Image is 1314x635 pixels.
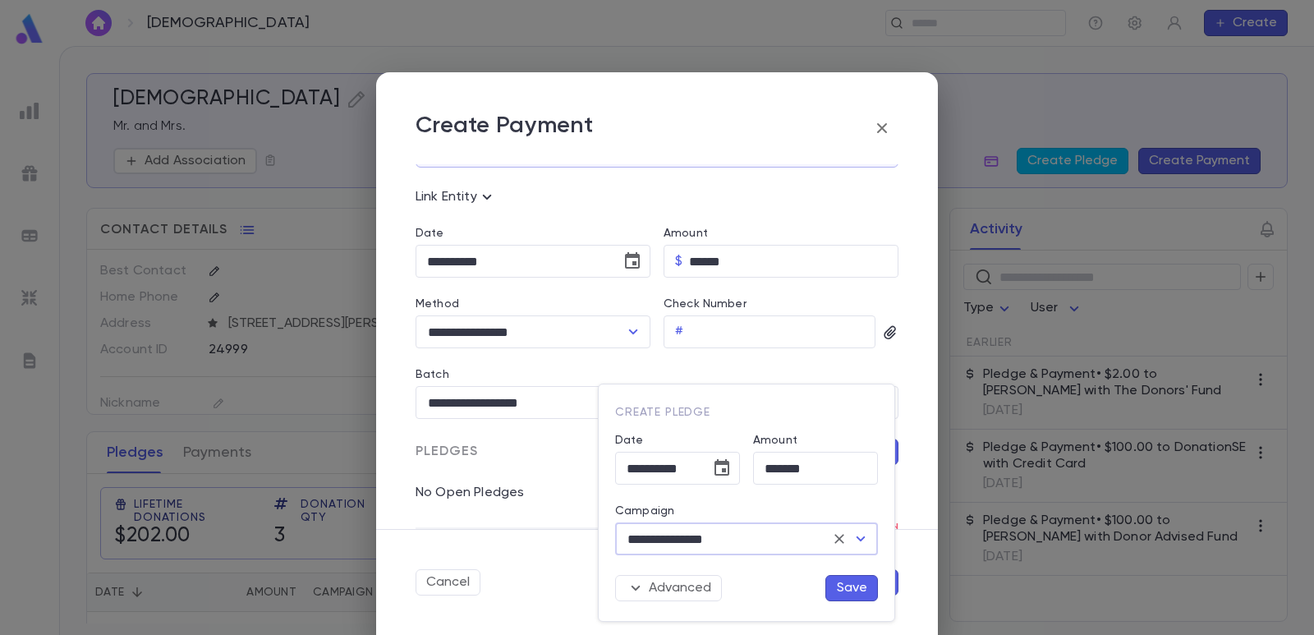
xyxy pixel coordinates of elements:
[828,527,851,550] button: Clear
[753,434,797,447] label: Amount
[615,575,722,601] button: Advanced
[705,452,738,485] button: Choose date, selected date is Aug 13, 2025
[825,575,878,601] button: Save
[615,434,740,447] label: Date
[615,407,710,418] span: Create Pledge
[849,527,872,550] button: Open
[615,504,674,518] label: Campaign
